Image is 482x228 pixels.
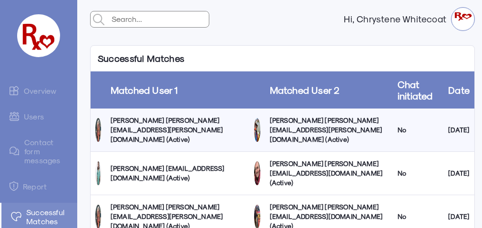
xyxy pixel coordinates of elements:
[95,118,101,142] img: ngppygzyzneetwnfidy5.jpg
[11,212,21,221] img: matched.svg
[398,212,439,221] div: No
[448,212,470,221] div: [DATE]
[448,84,470,96] a: Date
[91,46,192,71] p: Successful Matches
[109,11,209,27] input: Search...
[270,84,340,96] a: Matched User 2
[95,161,101,185] img: labvlhhyuq0k1hjt80v1.jpg
[270,159,388,188] div: [PERSON_NAME] [PERSON_NAME][EMAIL_ADDRESS][DOMAIN_NAME] (Active)
[111,116,245,144] div: [PERSON_NAME] [PERSON_NAME][EMAIL_ADDRESS][PERSON_NAME][DOMAIN_NAME] (Active)
[111,164,245,183] div: [PERSON_NAME] [EMAIL_ADDRESS][DOMAIN_NAME] (Active)
[10,86,19,95] img: admin-ic-overview.svg
[91,11,107,28] img: admin-search.svg
[448,169,470,178] div: [DATE]
[344,14,451,24] strong: Hi, Chrystene Whitecoat
[254,161,260,185] img: ulbfryyyyqtw7thczrog.png
[448,125,470,135] div: [DATE]
[270,116,388,144] div: [PERSON_NAME] [PERSON_NAME][EMAIL_ADDRESS][PERSON_NAME][DOMAIN_NAME] (Active)
[111,84,178,96] a: Matched User 1
[254,118,260,142] img: stoxbr6mqmahal6cjiue.jpg
[398,79,433,101] a: Chat initiated
[10,181,18,191] img: admin-ic-report.svg
[398,125,439,135] div: No
[10,112,19,121] img: admin-ic-users.svg
[10,147,20,156] img: admin-ic-contact-message.svg
[398,169,439,178] div: No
